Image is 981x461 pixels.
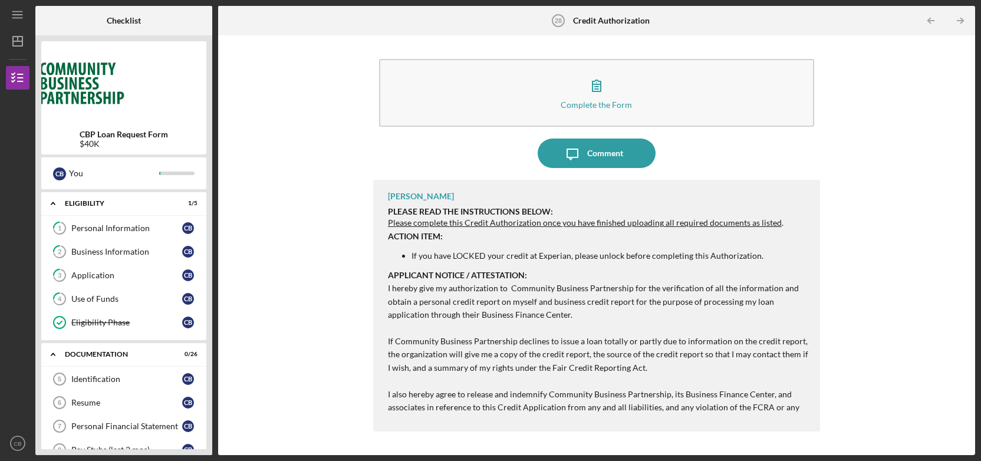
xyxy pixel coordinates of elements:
div: Eligibility Phase [71,318,182,327]
div: Application [71,271,182,280]
div: Eligibility [65,200,168,207]
tspan: 8 [58,446,61,453]
strong: APPLICANT NOTICE / ATTESTATION: [388,270,527,280]
strong: PLEASE READ THE INSTRUCTIONS BELOW: [388,206,553,216]
button: Complete the Form [379,59,814,127]
div: Complete the Form [561,100,632,109]
div: Identification [71,374,182,384]
a: 1Personal InformationCB [47,216,200,240]
a: Eligibility PhaseCB [47,311,200,334]
div: Personal Information [71,223,182,233]
div: Comment [587,139,623,168]
div: Pay Stubs (last 2 mos) [71,445,182,455]
div: C B [182,246,194,258]
a: 5IdentificationCB [47,367,200,391]
tspan: 3 [58,272,61,279]
div: C B [53,167,66,180]
div: C B [182,293,194,305]
a: 7Personal Financial StatementCB [47,414,200,438]
tspan: 2 [58,248,61,256]
div: Business Information [71,247,182,256]
div: $40K [80,139,168,149]
div: C B [182,222,194,234]
div: Personal Financial Statement [71,422,182,431]
b: Checklist [107,16,141,25]
p: I hereby give my authorization to Community Business Partnership for the verification of all the ... [388,269,808,427]
div: C B [182,317,194,328]
span: Please complete this Credit Authorization once you have finished uploading all required documents... [388,218,782,228]
a: 3ApplicationCB [47,264,200,287]
tspan: 28 [555,17,562,24]
a: 4Use of FundsCB [47,287,200,311]
button: Comment [538,139,656,168]
div: [PERSON_NAME] [388,192,454,201]
strong: ACTION ITEM: [388,231,443,241]
div: 0 / 26 [176,351,197,358]
div: 1 / 5 [176,200,197,207]
div: You [69,163,159,183]
b: Credit Authorization [573,16,650,25]
div: Use of Funds [71,294,182,304]
div: C B [182,397,194,409]
div: Resume [71,398,182,407]
a: 2Business InformationCB [47,240,200,264]
b: CBP Loan Request Form [80,130,168,139]
tspan: 6 [58,399,61,406]
button: CB [6,432,29,455]
li: If you have LOCKED your credit at Experian, please unlock before completing this Authorization. [412,251,808,261]
div: C B [182,373,194,385]
tspan: 1 [58,225,61,232]
text: CB [14,440,21,447]
div: C B [182,269,194,281]
p: . [388,216,808,229]
tspan: 5 [58,376,61,383]
div: Documentation [65,351,168,358]
tspan: 7 [58,423,61,430]
tspan: 4 [58,295,62,303]
img: Product logo [41,47,206,118]
div: C B [182,420,194,432]
a: 6ResumeCB [47,391,200,414]
div: C B [182,444,194,456]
